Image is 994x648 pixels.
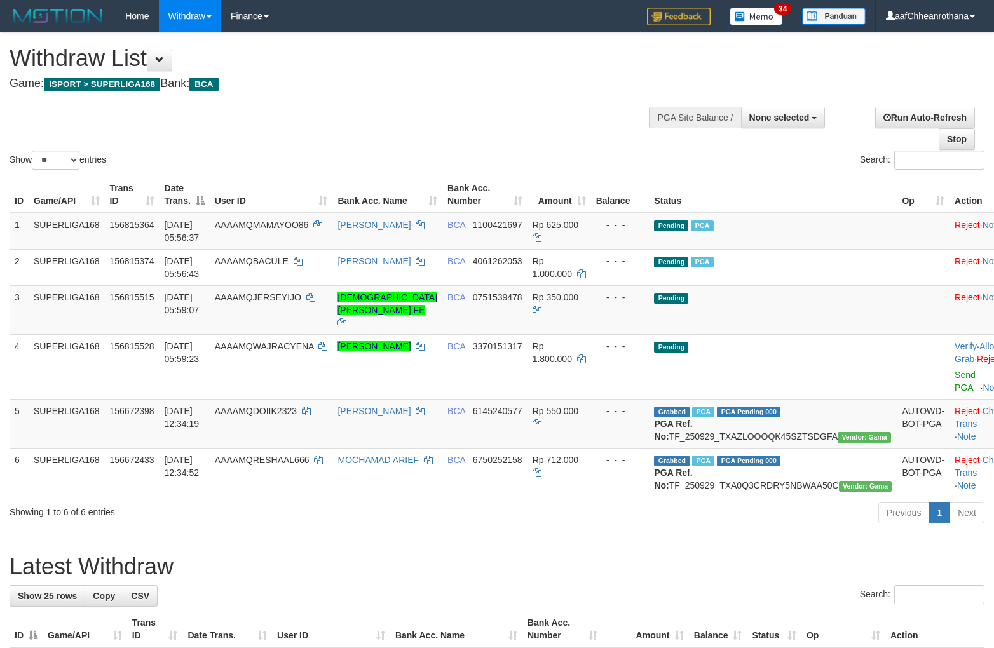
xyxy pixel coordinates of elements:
span: Copy 1100421697 to clipboard [473,220,522,230]
span: [DATE] 12:34:52 [165,455,200,478]
span: Show 25 rows [18,591,77,601]
b: PGA Ref. No: [654,468,692,490]
th: Balance [591,177,650,213]
span: CSV [131,591,149,601]
a: 1 [929,502,950,523]
th: Trans ID: activate to sort column ascending [105,177,160,213]
span: Marked by aafchoeunmanni [691,257,713,267]
span: AAAAMQMAMAYOO86 [215,220,309,230]
span: PGA Pending [717,456,780,466]
td: TF_250929_TXA0Q3CRDRY5NBWAA50C [649,448,897,497]
a: [PERSON_NAME] [337,220,411,230]
th: User ID: activate to sort column ascending [210,177,333,213]
label: Search: [860,151,984,170]
span: [DATE] 12:34:19 [165,406,200,429]
span: Marked by aafsoycanthlai [692,456,714,466]
span: 156672433 [110,455,154,465]
img: Button%20Memo.svg [730,8,783,25]
span: AAAAMQDOIIK2323 [215,406,297,416]
span: AAAAMQJERSEYIJO [215,292,301,302]
th: ID [10,177,29,213]
span: Copy 4061262053 to clipboard [473,256,522,266]
th: Date Trans.: activate to sort column ascending [182,611,272,647]
h1: Withdraw List [10,46,650,71]
span: AAAAMQBACULE [215,256,289,266]
th: Bank Acc. Number: activate to sort column ascending [442,177,528,213]
th: Action [885,611,984,647]
span: Copy 6750252158 to clipboard [473,455,522,465]
span: Pending [654,293,688,304]
input: Search: [894,151,984,170]
span: 156815515 [110,292,154,302]
td: SUPERLIGA168 [29,448,105,497]
span: Rp 625.000 [533,220,578,230]
h4: Game: Bank: [10,78,650,90]
td: 3 [10,285,29,334]
a: Reject [955,406,980,416]
a: [PERSON_NAME] [337,256,411,266]
img: Feedback.jpg [647,8,711,25]
span: AAAAMQWAJRACYENA [215,341,314,351]
span: PGA Pending [717,407,780,417]
span: Marked by aafsoycanthlai [692,407,714,417]
span: [DATE] 05:59:23 [165,341,200,364]
th: Date Trans.: activate to sort column descending [160,177,210,213]
td: SUPERLIGA168 [29,399,105,448]
span: 156815374 [110,256,154,266]
span: Rp 1.000.000 [533,256,572,279]
span: [DATE] 05:56:37 [165,220,200,243]
span: Rp 712.000 [533,455,578,465]
td: TF_250929_TXAZLOOOQK45SZTSDGFA [649,399,897,448]
div: - - - [596,454,644,466]
b: PGA Ref. No: [654,419,692,442]
th: Status: activate to sort column ascending [747,611,801,647]
span: Vendor URL: https://trx31.1velocity.biz [839,481,892,492]
a: [PERSON_NAME] [337,341,411,351]
th: User ID: activate to sort column ascending [272,611,390,647]
td: SUPERLIGA168 [29,213,105,250]
td: 5 [10,399,29,448]
label: Show entries [10,151,106,170]
button: None selected [741,107,826,128]
a: Reject [955,292,980,302]
span: BCA [189,78,218,91]
label: Search: [860,585,984,604]
span: BCA [447,220,465,230]
span: Copy 3370151317 to clipboard [473,341,522,351]
span: AAAAMQRESHAAL666 [215,455,310,465]
th: ID: activate to sort column descending [10,611,43,647]
span: 156815528 [110,341,154,351]
span: Marked by aafchoeunmanni [691,220,713,231]
th: Bank Acc. Name: activate to sort column ascending [332,177,442,213]
th: Game/API: activate to sort column ascending [43,611,127,647]
td: 1 [10,213,29,250]
span: Copy [93,591,115,601]
a: Run Auto-Refresh [875,107,975,128]
a: Copy [85,585,123,607]
a: Reject [955,455,980,465]
span: Vendor URL: https://trx31.1velocity.biz [838,432,891,443]
th: Bank Acc. Number: activate to sort column ascending [522,611,603,647]
th: Amount: activate to sort column ascending [603,611,689,647]
input: Search: [894,585,984,604]
a: Reject [955,220,980,230]
div: - - - [596,405,644,417]
span: Copy 0751539478 to clipboard [473,292,522,302]
div: - - - [596,340,644,353]
div: PGA Site Balance / [649,107,740,128]
span: Grabbed [654,456,690,466]
div: Showing 1 to 6 of 6 entries [10,501,405,518]
th: Op: activate to sort column ascending [801,611,885,647]
td: 2 [10,249,29,285]
span: 156815364 [110,220,154,230]
th: Status [649,177,897,213]
a: Send PGA [955,370,976,393]
th: Trans ID: activate to sort column ascending [127,611,183,647]
span: 34 [774,3,791,15]
td: AUTOWD-BOT-PGA [897,399,950,448]
span: Rp 1.800.000 [533,341,572,364]
span: Grabbed [654,407,690,417]
span: Rp 550.000 [533,406,578,416]
span: Pending [654,342,688,353]
span: [DATE] 05:56:43 [165,256,200,279]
